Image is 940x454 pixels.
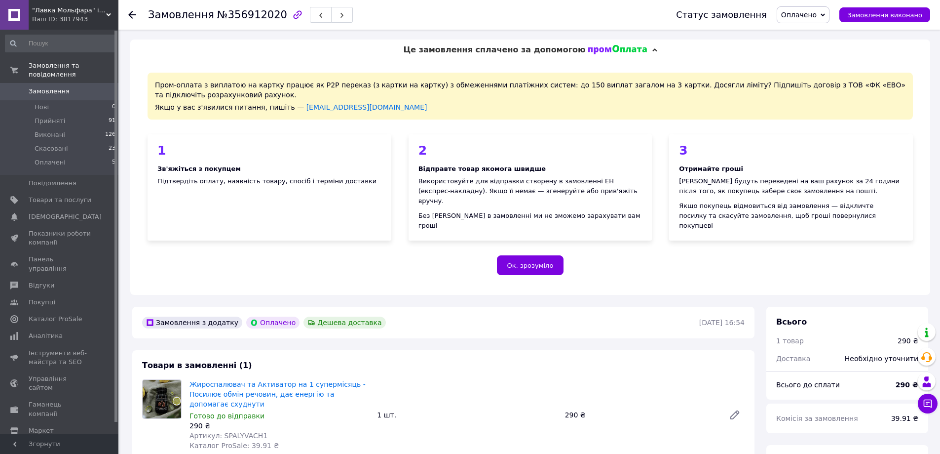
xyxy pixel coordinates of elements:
[35,103,49,112] span: Нові
[29,374,91,392] span: Управління сайтом
[32,15,118,24] div: Ваш ID: 3817943
[29,61,118,79] span: Замовлення та повідомлення
[847,11,922,19] span: Замовлення виконано
[189,432,267,440] span: Артикул: SPALYVACH1
[148,73,913,120] div: Пром-оплата з виплатою на картку працює як P2P переказ (з картки на картку) з обмеженнями платіжн...
[839,7,930,22] button: Замовлення виконано
[155,102,905,112] div: Якщо у вас з'явилися питання, пишіть —
[29,298,55,307] span: Покупці
[29,281,54,290] span: Відгуки
[29,196,91,205] span: Товари та послуги
[418,144,642,157] div: 2
[189,442,279,450] span: Каталог ProSale: 39.91 ₴
[679,144,903,157] div: 3
[418,165,546,172] b: Відправте товар якомога швидше
[109,144,115,153] span: 23
[918,394,938,413] button: Чат з покупцем
[588,45,647,55] img: evopay logo
[29,212,102,221] span: [DEMOGRAPHIC_DATA]
[109,117,115,125] span: 91
[29,349,91,367] span: Інструменти веб-майстра та SEO
[776,381,840,389] span: Всього до сплати
[306,103,427,111] a: [EMAIL_ADDRESS][DOMAIN_NAME]
[725,405,745,425] a: Редагувати
[157,176,381,186] div: Підтвердіть оплату, наявність товару, спосіб і терміни доставки
[128,10,136,20] div: Повернутися назад
[29,315,82,324] span: Каталог ProSale
[29,400,91,418] span: Гаманець компанії
[148,9,214,21] span: Замовлення
[189,421,369,431] div: 290 ₴
[699,319,745,327] time: [DATE] 16:54
[29,255,91,273] span: Панель управління
[776,317,807,327] span: Всього
[157,144,381,157] div: 1
[676,10,767,20] div: Статус замовлення
[418,211,642,231] div: Без [PERSON_NAME] в замовленні ми не зможемо зарахувати вам гроші
[35,117,65,125] span: Прийняті
[839,348,924,370] div: Необхідно уточнити
[418,176,642,206] div: Використовуйте для відправки створену в замовленні ЕН (експрес-накладну). Якщо її немає — згенеру...
[898,336,918,346] div: 290 ₴
[891,414,918,422] span: 39.91 ₴
[29,179,76,188] span: Повідомлення
[112,103,115,112] span: 0
[29,426,54,435] span: Маркет
[303,317,385,329] div: Дешева доставка
[5,35,116,52] input: Пошук
[29,87,70,96] span: Замовлення
[246,317,300,329] div: Оплачено
[143,380,181,418] img: Жироспалювач та Активатор на 1 супермісяць - Посилює обмін речовин, дає енергію та допомагає схуд...
[35,158,66,167] span: Оплачені
[403,45,585,54] span: Це замовлення сплачено за допомогою
[217,9,287,21] span: №356912020
[142,361,252,370] span: Товари в замовленні (1)
[373,408,561,422] div: 1 шт.
[142,317,242,329] div: Замовлення з додатку
[29,229,91,247] span: Показники роботи компанії
[35,144,68,153] span: Скасовані
[189,380,366,408] a: Жироспалювач та Активатор на 1 супермісяць - Посилює обмін речовин, дає енергію та допомагає схуд...
[497,255,564,275] button: Ок, зрозуміло
[507,262,554,269] span: Ок, зрозуміло
[679,201,903,231] div: Якщо покупець відмовиться від замовлення — відкличте посилку та скасуйте замовлення, щоб гроші по...
[32,6,106,15] span: "Лавка Мольфара" інтернет магазин
[112,158,115,167] span: 5
[781,11,817,19] span: Оплачено
[35,130,65,139] span: Виконані
[776,355,810,363] span: Доставка
[189,412,264,420] span: Готово до відправки
[29,331,63,340] span: Аналітика
[776,414,858,422] span: Комісія за замовлення
[679,176,903,196] div: [PERSON_NAME] будуть переведені на ваш рахунок за 24 години після того, як покупець забере своє з...
[776,337,804,345] span: 1 товар
[105,130,115,139] span: 126
[157,165,241,172] b: Зв'яжіться з покупцем
[896,381,918,389] b: 290 ₴
[561,408,721,422] div: 290 ₴
[679,165,743,172] b: Отримайте гроші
